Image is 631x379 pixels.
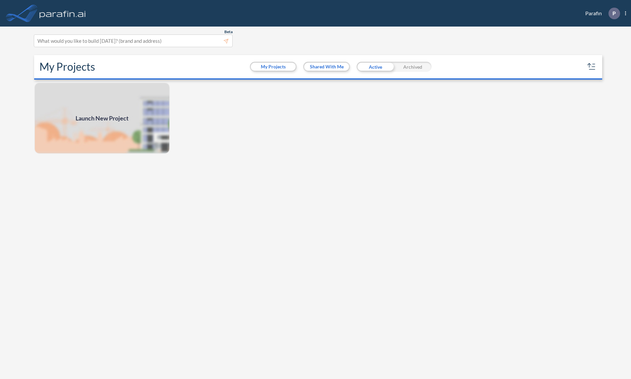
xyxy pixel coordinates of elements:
a: Launch New Project [34,82,170,154]
div: Active [357,62,394,72]
div: Archived [394,62,431,72]
button: My Projects [251,63,296,71]
h2: My Projects [39,60,95,73]
span: Beta [224,29,233,35]
span: Launch New Project [76,114,129,123]
img: logo [38,7,87,20]
div: Parafin [575,8,626,19]
p: P [612,10,616,16]
button: sort [586,61,597,72]
button: Shared With Me [304,63,349,71]
img: add [34,82,170,154]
